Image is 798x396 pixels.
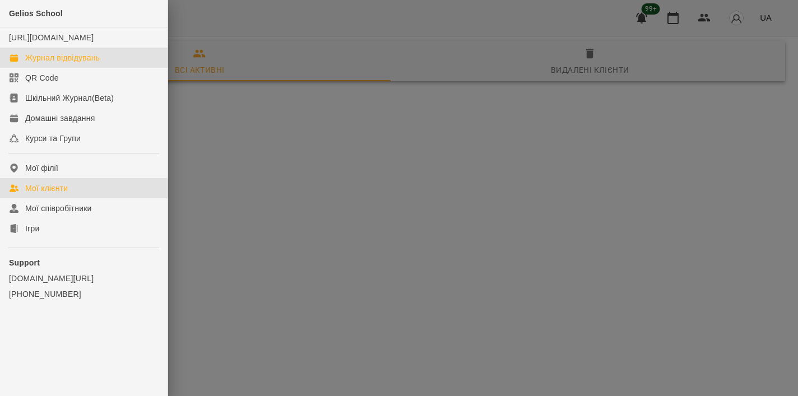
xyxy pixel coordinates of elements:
[25,203,92,214] div: Мої співробітники
[25,183,68,194] div: Мої клієнти
[25,223,39,234] div: Ігри
[25,52,100,63] div: Журнал відвідувань
[9,33,94,42] a: [URL][DOMAIN_NAME]
[25,113,95,124] div: Домашні завдання
[9,257,159,268] p: Support
[9,288,159,300] a: [PHONE_NUMBER]
[25,162,58,174] div: Мої філії
[9,9,63,18] span: Gelios School
[9,273,159,284] a: [DOMAIN_NAME][URL]
[25,133,81,144] div: Курси та Групи
[25,72,59,83] div: QR Code
[25,92,114,104] div: Шкільний Журнал(Beta)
